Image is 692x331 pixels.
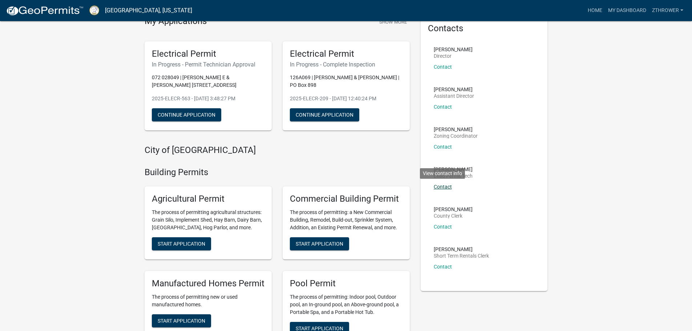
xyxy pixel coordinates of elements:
p: 072 028049 | [PERSON_NAME] E & [PERSON_NAME] [STREET_ADDRESS] [152,74,264,89]
h5: Agricultural Permit [152,194,264,204]
span: Start Application [158,241,205,246]
p: [PERSON_NAME] [434,207,473,212]
h4: City of [GEOGRAPHIC_DATA] [145,145,410,156]
h5: Commercial Building Permit [290,194,402,204]
p: Short Term Rentals Clerk [434,253,489,258]
a: Zthrower [649,4,686,17]
h6: In Progress - Permit Technician Approval [152,61,264,68]
a: Contact [434,184,452,190]
p: [PERSON_NAME] [434,167,473,172]
button: Start Application [152,314,211,327]
button: Continue Application [290,108,359,121]
a: Contact [434,104,452,110]
a: Contact [434,64,452,70]
h5: Pool Permit [290,278,402,289]
p: [PERSON_NAME] [434,87,474,92]
h5: Electrical Permit [152,49,264,59]
button: Show More [376,16,410,28]
p: 126A069 | [PERSON_NAME] & [PERSON_NAME] | PO Box 898 [290,74,402,89]
a: Home [585,4,605,17]
button: Start Application [290,237,349,250]
img: Putnam County, Georgia [89,5,99,15]
a: My Dashboard [605,4,649,17]
h5: Contacts [428,23,541,34]
p: [PERSON_NAME] [434,47,473,52]
p: The process of permitting agricultural structures: Grain Silo, Implement Shed, Hay Barn, Dairy Ba... [152,209,264,231]
p: Assistant Director [434,93,474,98]
h5: Manufactured Homes Permit [152,278,264,289]
h6: In Progress - Complete Inspection [290,61,402,68]
p: [PERSON_NAME] [434,127,478,132]
p: Zoning Coordinator [434,133,478,138]
p: The process of permitting: a New Commercial Building, Remodel, Build-out, Sprinkler System, Addit... [290,209,402,231]
p: Director [434,53,473,58]
span: Start Application [296,325,343,331]
p: County Clerk [434,213,473,218]
span: Start Application [158,318,205,323]
h4: Building Permits [145,167,410,178]
a: Contact [434,264,452,270]
a: [GEOGRAPHIC_DATA], [US_STATE] [105,4,192,17]
p: The process of permitting new or used manufactured homes. [152,293,264,308]
a: Contact [434,144,452,150]
span: Start Application [296,241,343,246]
button: Start Application [152,237,211,250]
p: The process of permitting: Indoor pool, Outdoor pool, an In-ground pool, an Above-ground pool, a ... [290,293,402,316]
h5: Electrical Permit [290,49,402,59]
button: Continue Application [152,108,221,121]
p: 2025-ELECR-209 - [DATE] 12:40:24 PM [290,95,402,102]
p: [PERSON_NAME] [434,247,489,252]
a: Contact [434,224,452,230]
h4: My Applications [145,16,207,27]
p: 2025-ELECR-563 - [DATE] 3:48:27 PM [152,95,264,102]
